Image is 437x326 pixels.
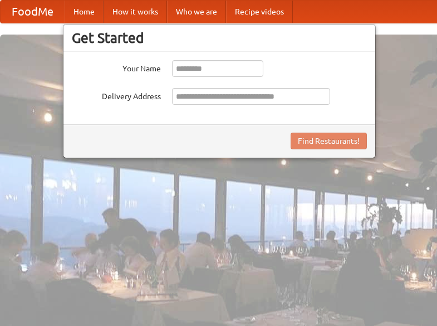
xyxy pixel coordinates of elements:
[104,1,167,23] a: How it works
[72,60,161,74] label: Your Name
[226,1,293,23] a: Recipe videos
[72,88,161,102] label: Delivery Address
[1,1,65,23] a: FoodMe
[167,1,226,23] a: Who we are
[65,1,104,23] a: Home
[291,133,367,149] button: Find Restaurants!
[72,30,367,46] h3: Get Started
